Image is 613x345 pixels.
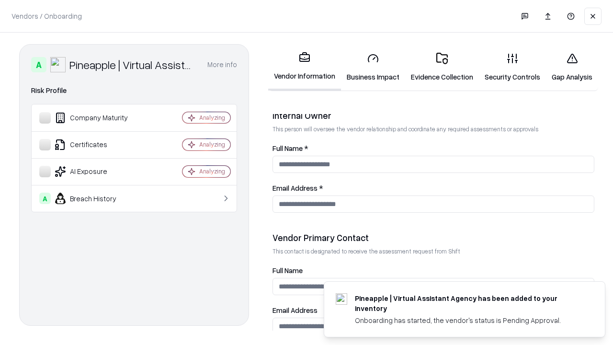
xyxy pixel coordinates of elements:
[272,184,594,192] label: Email Address *
[69,57,196,72] div: Pineapple | Virtual Assistant Agency
[272,247,594,255] p: This contact is designated to receive the assessment request from Shift
[272,145,594,152] label: Full Name *
[272,232,594,243] div: Vendor Primary Contact
[39,193,154,204] div: Breach History
[199,114,225,122] div: Analyzing
[272,110,594,121] div: Internal Owner
[479,45,546,90] a: Security Controls
[546,45,598,90] a: Gap Analysis
[39,112,154,124] div: Company Maturity
[39,193,51,204] div: A
[199,140,225,149] div: Analyzing
[11,11,82,21] p: Vendors / Onboarding
[272,267,594,274] label: Full Name
[207,56,237,73] button: More info
[39,166,154,177] div: AI Exposure
[355,293,582,313] div: Pineapple | Virtual Assistant Agency has been added to your inventory
[405,45,479,90] a: Evidence Collection
[31,85,237,96] div: Risk Profile
[39,139,154,150] div: Certificates
[341,45,405,90] a: Business Impact
[50,57,66,72] img: Pineapple | Virtual Assistant Agency
[355,315,582,325] div: Onboarding has started, the vendor's status is Pending Approval.
[268,44,341,91] a: Vendor Information
[336,293,347,305] img: trypineapple.com
[272,125,594,133] p: This person will oversee the vendor relationship and coordinate any required assessments or appro...
[199,167,225,175] div: Analyzing
[272,307,594,314] label: Email Address
[31,57,46,72] div: A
